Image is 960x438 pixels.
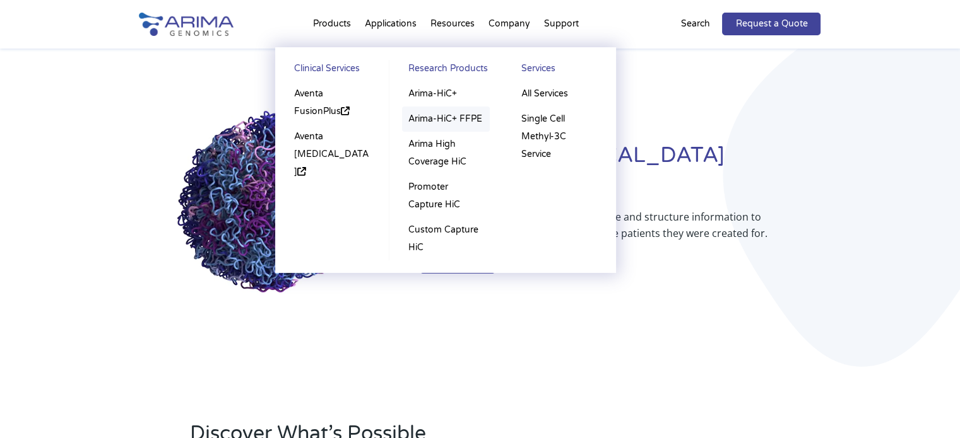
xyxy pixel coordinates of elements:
[402,175,490,217] a: Promoter Capture HiC
[288,60,376,81] a: Clinical Services
[680,16,709,32] p: Search
[402,217,490,260] a: Custom Capture HiC
[515,81,603,107] a: All Services
[722,13,821,35] a: Request a Quote
[288,124,376,185] a: Aventa [MEDICAL_DATA]
[515,107,603,167] a: Single Cell Methyl-3C Service
[515,60,603,81] a: Services
[139,13,234,36] img: Arima-Genomics-logo
[897,377,960,438] div: チャットウィジェット
[402,81,490,107] a: Arima-HiC+
[402,107,490,132] a: Arima-HiC+ FFPE
[288,81,376,124] a: Aventa FusionPlus
[897,377,960,438] iframe: Chat Widget
[402,132,490,175] a: Arima High Coverage HiC
[402,60,490,81] a: Research Products
[420,141,821,209] h1: Redefining [MEDICAL_DATA] Diagnostics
